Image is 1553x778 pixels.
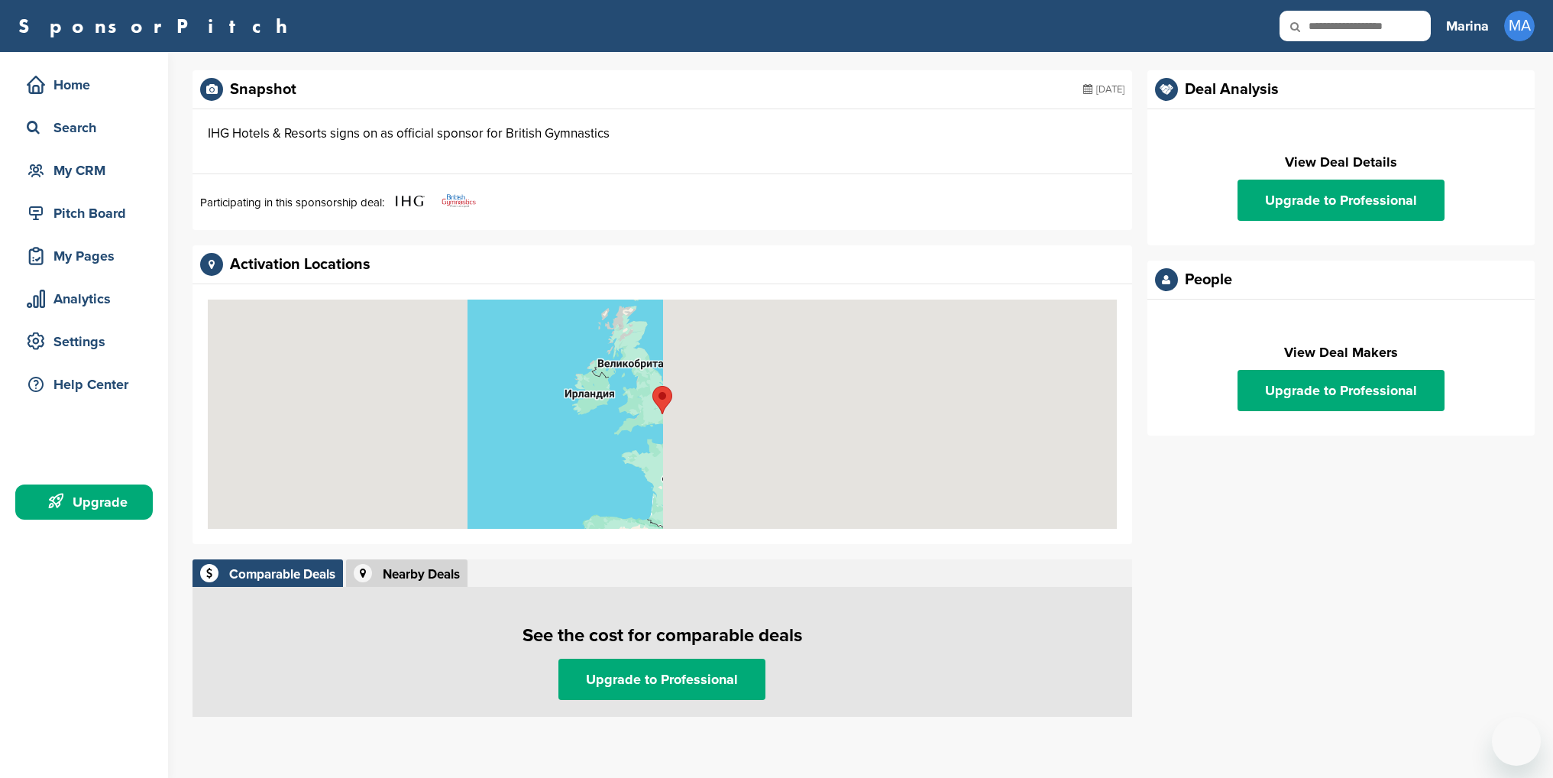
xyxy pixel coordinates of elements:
[1504,11,1535,41] span: MA
[230,257,370,272] div: Activation Locations
[23,371,153,398] div: Help Center
[15,324,153,359] a: Settings
[1238,370,1445,411] a: Upgrade to Professional
[15,67,153,102] a: Home
[208,125,610,143] div: IHG Hotels & Resorts signs on as official sponsor for British Gymnastics
[1163,152,1519,173] h2: View Deal Details
[391,182,429,220] img: Z jmye 400x400
[646,380,678,420] div: London
[23,114,153,141] div: Search
[1492,717,1541,766] iframe: Кнопка запуска окна обмена сообщениями
[230,82,296,97] div: Snapshot
[1185,272,1232,287] div: People
[23,71,153,99] div: Home
[23,157,153,184] div: My CRM
[23,199,153,227] div: Pitch Board
[15,281,153,316] a: Analytics
[383,568,460,581] div: Nearby Deals
[15,238,153,274] a: My Pages
[15,110,153,145] a: Search
[23,242,153,270] div: My Pages
[15,153,153,188] a: My CRM
[200,193,384,212] p: Participating in this sponsorship deal:
[15,367,153,402] a: Help Center
[558,659,765,700] a: Upgrade to Professional
[200,622,1124,650] h1: See the cost for comparable deals
[23,285,153,313] div: Analytics
[23,328,153,355] div: Settings
[1238,180,1445,221] a: Upgrade to Professional
[1185,82,1279,97] div: Deal Analysis
[440,191,478,211] img: Screen shot 2016 01 08 at 3.36.37 pm
[23,488,153,516] div: Upgrade
[1163,342,1519,363] h2: View Deal Makers
[229,568,335,581] div: Comparable Deals
[1446,9,1489,43] a: Marina
[1446,15,1489,37] h3: Marina
[1083,78,1124,101] div: [DATE]
[15,485,153,520] a: Upgrade
[15,196,153,231] a: Pitch Board
[18,16,297,36] a: SponsorPitch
